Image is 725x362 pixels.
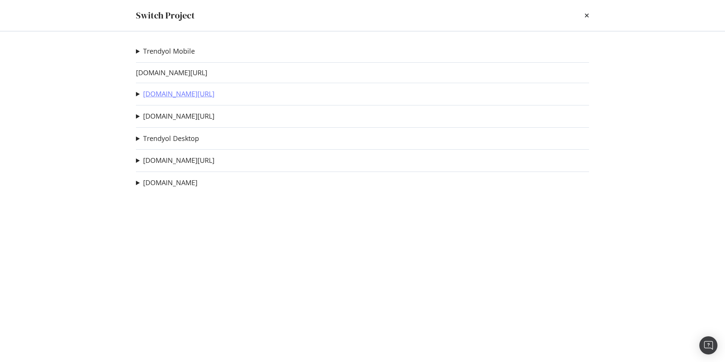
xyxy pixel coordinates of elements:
[136,46,195,56] summary: Trendyol Mobile
[136,111,214,121] summary: [DOMAIN_NAME][URL]
[143,135,199,142] a: Trendyol Desktop
[136,9,195,22] div: Switch Project
[136,178,197,188] summary: [DOMAIN_NAME]
[136,134,199,144] summary: Trendyol Desktop
[136,156,214,166] summary: [DOMAIN_NAME][URL]
[136,89,214,99] summary: [DOMAIN_NAME][URL]
[136,69,207,77] a: [DOMAIN_NAME][URL]
[143,90,214,98] a: [DOMAIN_NAME][URL]
[699,336,717,354] div: Open Intercom Messenger
[143,156,214,164] a: [DOMAIN_NAME][URL]
[143,112,214,120] a: [DOMAIN_NAME][URL]
[143,179,197,187] a: [DOMAIN_NAME]
[585,9,589,22] div: times
[143,47,195,55] a: Trendyol Mobile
